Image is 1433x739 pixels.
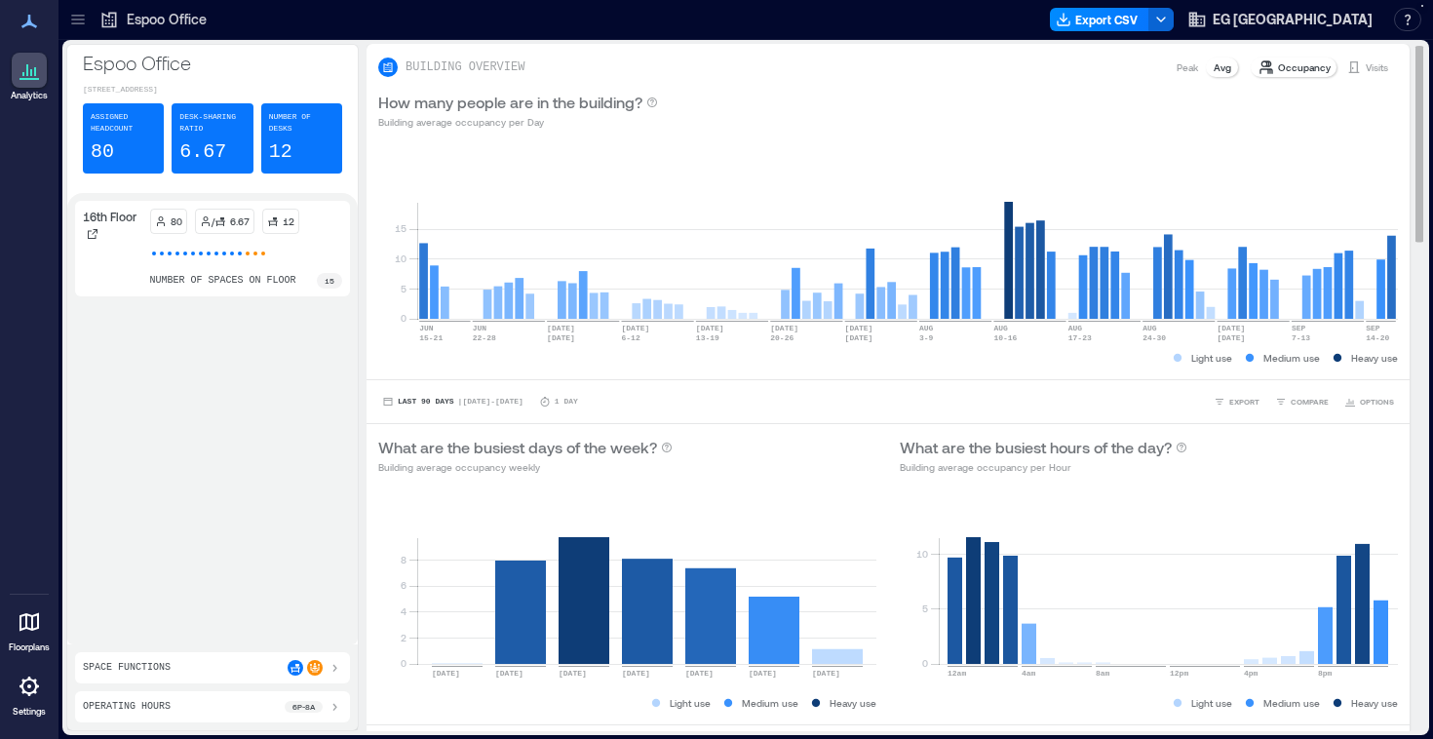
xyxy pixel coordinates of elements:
text: 22-28 [473,333,496,342]
text: [DATE] [845,324,873,332]
text: 24-30 [1143,333,1166,342]
tspan: 0 [922,657,928,669]
text: 12am [948,669,966,678]
text: 7-13 [1292,333,1310,342]
tspan: 5 [401,283,407,294]
span: EG [GEOGRAPHIC_DATA] [1213,10,1373,29]
button: OPTIONS [1340,392,1398,411]
tspan: 5 [922,603,928,614]
text: [DATE] [622,669,650,678]
text: [DATE] [1218,324,1246,332]
p: Space Functions [83,660,171,676]
text: [DATE] [845,333,873,342]
tspan: 6 [401,579,407,591]
tspan: 0 [401,312,407,324]
a: Settings [6,663,53,723]
text: [DATE] [770,324,798,332]
button: COMPARE [1271,392,1333,411]
text: [DATE] [559,669,587,678]
p: Building average occupancy per Hour [900,459,1187,475]
text: JUN [473,324,487,332]
text: AUG [919,324,934,332]
p: Floorplans [9,642,50,653]
p: Heavy use [1351,350,1398,366]
text: [DATE] [1218,333,1246,342]
p: number of spaces on floor [150,273,296,289]
p: 16th Floor [83,209,136,224]
button: EXPORT [1210,392,1263,411]
text: [DATE] [432,669,460,678]
p: Visits [1366,59,1388,75]
button: EG [GEOGRAPHIC_DATA] [1181,4,1378,35]
text: 8am [1096,669,1110,678]
text: 17-23 [1068,333,1092,342]
button: Last 90 Days |[DATE]-[DATE] [378,392,527,411]
span: COMPARE [1291,396,1329,408]
text: 20-26 [770,333,794,342]
text: [DATE] [812,669,840,678]
p: Espoo Office [127,10,207,29]
p: Light use [1191,695,1232,711]
p: Building average occupancy weekly [378,459,673,475]
text: 8pm [1318,669,1333,678]
p: 80 [171,214,182,229]
tspan: 10 [395,253,407,264]
tspan: 10 [916,548,928,560]
p: 6.67 [230,214,250,229]
p: / [212,214,214,229]
p: 6p - 8a [292,701,315,713]
p: Heavy use [830,695,876,711]
p: Assigned Headcount [91,111,156,135]
text: [DATE] [547,324,575,332]
p: Peak [1177,59,1198,75]
text: [DATE] [696,324,724,332]
text: 4am [1022,669,1036,678]
tspan: 15 [395,222,407,234]
p: Avg [1214,59,1231,75]
p: Occupancy [1278,59,1331,75]
text: 13-19 [696,333,719,342]
text: [DATE] [495,669,523,678]
text: SEP [1292,324,1306,332]
text: 10-16 [993,333,1017,342]
text: SEP [1366,324,1380,332]
p: How many people are in the building? [378,91,642,114]
text: [DATE] [749,669,777,678]
text: 3-9 [919,333,934,342]
p: Analytics [11,90,48,101]
span: OPTIONS [1360,396,1394,408]
text: AUG [1143,324,1157,332]
tspan: 0 [401,657,407,669]
p: Medium use [742,695,798,711]
p: Medium use [1263,350,1320,366]
p: Settings [13,706,46,718]
p: Number of Desks [269,111,334,135]
p: What are the busiest hours of the day? [900,436,1172,459]
p: Light use [1191,350,1232,366]
text: [DATE] [621,324,649,332]
p: Espoo Office [83,49,342,76]
p: Operating Hours [83,699,171,715]
p: 80 [91,138,114,166]
button: Export CSV [1050,8,1149,31]
tspan: 4 [401,605,407,617]
p: BUILDING OVERVIEW [406,59,524,75]
text: JUN [419,324,434,332]
span: EXPORT [1229,396,1259,408]
text: [DATE] [685,669,714,678]
text: 4pm [1244,669,1259,678]
text: 12pm [1170,669,1188,678]
p: 1 Day [555,396,578,408]
p: 12 [269,138,292,166]
text: 6-12 [621,333,639,342]
text: 15-21 [419,333,443,342]
p: 15 [325,275,334,287]
text: AUG [1068,324,1083,332]
p: Light use [670,695,711,711]
a: Analytics [5,47,54,107]
tspan: 8 [401,554,407,565]
p: Building average occupancy per Day [378,114,658,130]
p: What are the busiest days of the week? [378,436,657,459]
p: 12 [283,214,294,229]
p: Medium use [1263,695,1320,711]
